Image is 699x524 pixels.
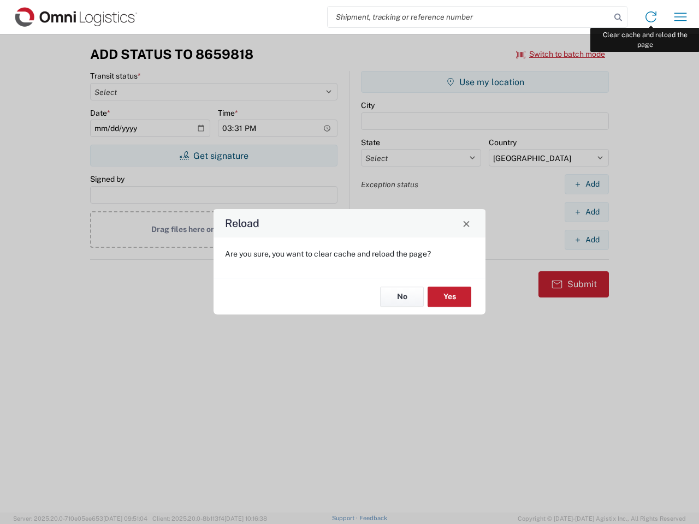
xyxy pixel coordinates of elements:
input: Shipment, tracking or reference number [328,7,611,27]
h4: Reload [225,216,259,231]
button: Close [459,216,474,231]
button: Yes [428,287,471,307]
p: Are you sure, you want to clear cache and reload the page? [225,249,474,259]
button: No [380,287,424,307]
